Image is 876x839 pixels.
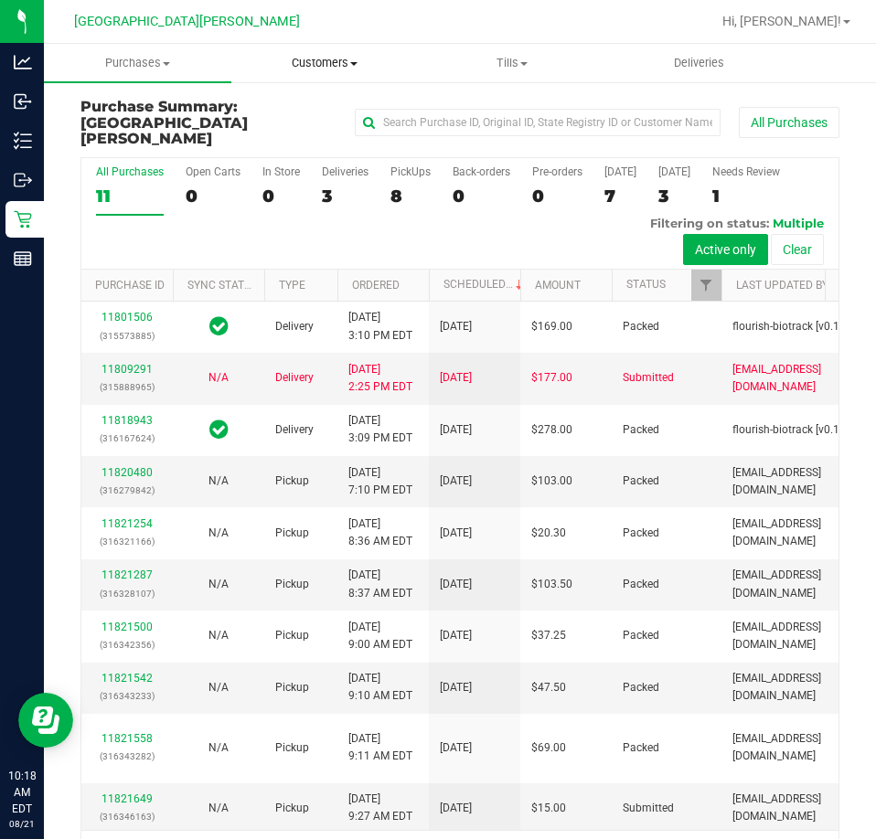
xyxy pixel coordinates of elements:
[658,186,690,207] div: 3
[732,421,851,439] span: flourish-biotrack [v0.1.0]
[101,311,153,324] a: 11801506
[208,525,229,542] button: N/A
[348,464,412,499] span: [DATE] 7:10 PM EDT
[626,278,666,291] a: Status
[208,526,229,539] span: Not Applicable
[186,186,240,207] div: 0
[208,802,229,814] span: Not Applicable
[604,165,636,178] div: [DATE]
[531,525,566,542] span: $20.30
[275,576,309,593] span: Pickup
[322,186,369,207] div: 3
[443,278,527,291] a: Scheduled
[208,681,229,694] span: Not Applicable
[348,567,412,601] span: [DATE] 8:37 AM EDT
[95,279,165,292] a: Purchase ID
[440,421,472,439] span: [DATE]
[14,132,32,150] inline-svg: Inventory
[92,378,162,396] p: (315888965)
[208,578,229,590] span: Not Applicable
[440,318,472,335] span: [DATE]
[623,473,659,490] span: Packed
[771,234,824,265] button: Clear
[604,186,636,207] div: 7
[44,55,231,71] span: Purchases
[8,817,36,831] p: 08/21
[420,55,605,71] span: Tills
[96,165,164,178] div: All Purchases
[348,791,412,825] span: [DATE] 9:27 AM EDT
[92,585,162,602] p: (316328107)
[92,430,162,447] p: (316167624)
[96,186,164,207] div: 11
[209,417,229,442] span: In Sync
[80,114,248,148] span: [GEOGRAPHIC_DATA][PERSON_NAME]
[44,44,231,82] a: Purchases
[92,482,162,499] p: (316279842)
[14,210,32,228] inline-svg: Retail
[722,14,841,28] span: Hi, [PERSON_NAME]!
[92,687,162,705] p: (316343233)
[208,474,229,487] span: Not Applicable
[275,800,309,817] span: Pickup
[101,568,153,581] a: 11821287
[275,627,309,644] span: Pickup
[262,165,300,178] div: In Store
[101,792,153,805] a: 11821649
[208,741,229,754] span: Not Applicable
[101,414,153,427] a: 11818943
[92,748,162,765] p: (316343282)
[348,515,412,550] span: [DATE] 8:36 AM EDT
[231,44,419,82] a: Customers
[92,327,162,345] p: (315573885)
[92,808,162,825] p: (316346163)
[691,270,721,301] a: Filter
[440,576,472,593] span: [DATE]
[732,318,851,335] span: flourish-biotrack [v0.1.0]
[532,165,582,178] div: Pre-orders
[101,363,153,376] a: 11809291
[531,679,566,696] span: $47.50
[352,279,400,292] a: Ordered
[18,693,73,748] iframe: Resource center
[649,55,749,71] span: Deliveries
[453,186,510,207] div: 0
[623,369,674,387] span: Submitted
[101,732,153,745] a: 11821558
[348,309,412,344] span: [DATE] 3:10 PM EDT
[535,279,581,292] a: Amount
[440,627,472,644] span: [DATE]
[101,517,153,530] a: 11821254
[623,627,659,644] span: Packed
[440,800,472,817] span: [DATE]
[440,473,472,490] span: [DATE]
[773,216,824,230] span: Multiple
[739,107,839,138] button: All Purchases
[532,186,582,207] div: 0
[92,636,162,653] p: (316342356)
[419,44,606,82] a: Tills
[623,739,659,757] span: Packed
[623,576,659,593] span: Packed
[531,369,572,387] span: $177.00
[453,165,510,178] div: Back-orders
[531,576,572,593] span: $103.50
[208,576,229,593] button: N/A
[650,216,769,230] span: Filtering on status:
[92,533,162,550] p: (316321166)
[275,679,309,696] span: Pickup
[209,313,229,339] span: In Sync
[208,629,229,642] span: Not Applicable
[390,186,431,207] div: 8
[440,525,472,542] span: [DATE]
[348,619,412,653] span: [DATE] 9:00 AM EDT
[683,234,768,265] button: Active only
[187,279,258,292] a: Sync Status
[275,473,309,490] span: Pickup
[232,55,418,71] span: Customers
[101,621,153,633] a: 11821500
[623,421,659,439] span: Packed
[605,44,793,82] a: Deliveries
[262,186,300,207] div: 0
[101,672,153,685] a: 11821542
